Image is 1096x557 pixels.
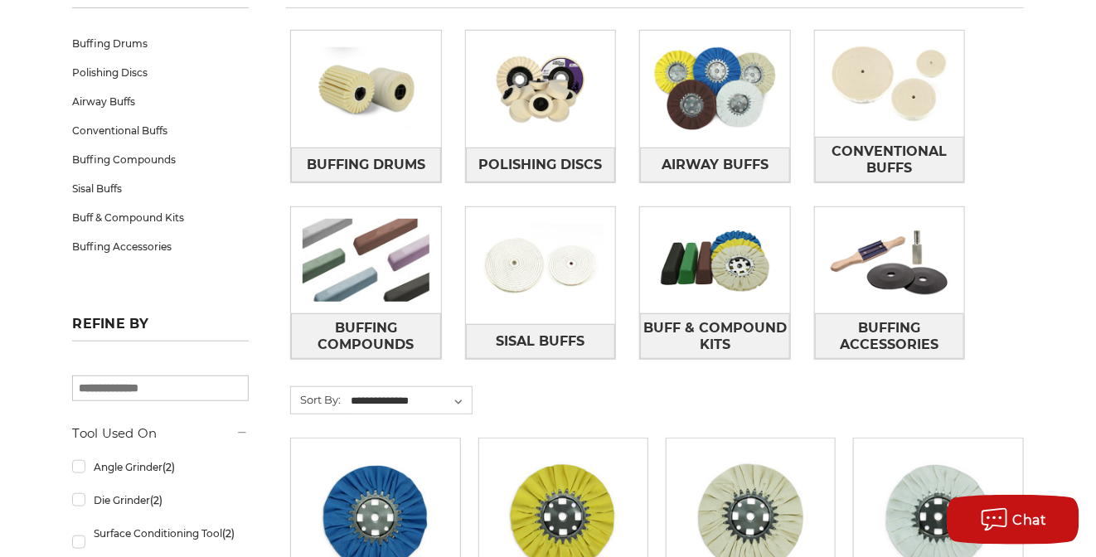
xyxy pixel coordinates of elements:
a: Buffing Drums [72,29,249,58]
a: Die Grinder [72,486,249,515]
h5: Refine by [72,316,249,341]
img: Polishing Discs [466,36,615,142]
span: (2) [150,494,162,506]
a: Sisal Buffs [466,324,615,360]
img: Buffing Compounds [291,207,440,313]
span: Conventional Buffs [816,138,963,182]
img: Sisal Buffs [466,212,615,318]
a: Sisal Buffs [72,174,249,203]
label: Sort By: [291,387,341,412]
a: Airway Buffs [72,87,249,116]
a: Buffing Accessories [72,232,249,261]
a: Airway Buffs [640,148,789,183]
a: Buffing Compounds [291,313,440,359]
img: Airway Buffs [640,36,789,142]
span: Polishing Discs [478,151,602,179]
span: Sisal Buffs [496,327,584,356]
img: Buff & Compound Kits [640,207,789,313]
select: Sort By: [348,389,472,414]
img: Conventional Buffs [815,31,964,137]
a: Buffing Accessories [815,313,964,359]
a: Angle Grinder [72,453,249,482]
img: Buffing Drums [291,36,440,142]
span: (2) [222,527,235,540]
span: Buffing Drums [307,151,425,179]
a: Buff & Compound Kits [640,313,789,359]
span: (2) [162,461,175,473]
a: Buffing Drums [291,148,440,183]
span: Buffing Compounds [292,314,439,359]
a: Conventional Buffs [815,137,964,182]
a: Polishing Discs [466,148,615,183]
span: Buff & Compound Kits [641,314,788,359]
button: Chat [947,495,1079,545]
span: Chat [1013,512,1047,528]
a: Polishing Discs [72,58,249,87]
span: Buffing Accessories [816,314,963,359]
h5: Tool Used On [72,424,249,443]
span: Airway Buffs [662,151,769,179]
a: Conventional Buffs [72,116,249,145]
img: Buffing Accessories [815,207,964,313]
a: Buff & Compound Kits [72,203,249,232]
a: Buffing Compounds [72,145,249,174]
